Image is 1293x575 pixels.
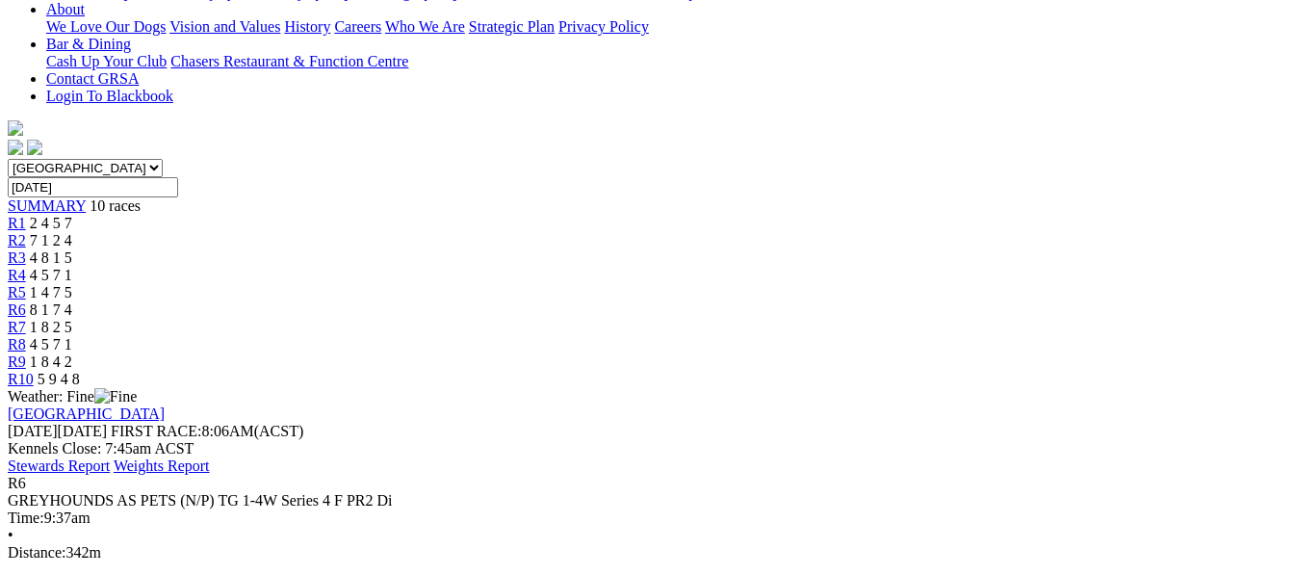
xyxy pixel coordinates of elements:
span: 5 9 4 8 [38,371,80,387]
span: 8 1 7 4 [30,301,72,318]
span: R6 [8,475,26,491]
a: Cash Up Your Club [46,53,167,69]
span: 1 8 2 5 [30,319,72,335]
span: 4 5 7 1 [30,336,72,353]
a: Login To Blackbook [46,88,173,104]
a: R7 [8,319,26,335]
img: Fine [94,388,137,405]
a: Who We Are [385,18,465,35]
span: 4 5 7 1 [30,267,72,283]
span: 10 races [90,197,141,214]
a: R6 [8,301,26,318]
a: R2 [8,232,26,248]
input: Select date [8,177,178,197]
a: R10 [8,371,34,387]
a: [GEOGRAPHIC_DATA] [8,405,165,422]
a: Weights Report [114,457,210,474]
span: 8:06AM(ACST) [111,423,303,439]
a: R8 [8,336,26,353]
div: Kennels Close: 7:45am ACST [8,440,1285,457]
a: Strategic Plan [469,18,555,35]
a: Chasers Restaurant & Function Centre [170,53,408,69]
span: 2 4 5 7 [30,215,72,231]
div: 9:37am [8,510,1285,527]
span: [DATE] [8,423,107,439]
span: Time: [8,510,44,526]
span: FIRST RACE: [111,423,201,439]
img: facebook.svg [8,140,23,155]
div: Bar & Dining [46,53,1285,70]
div: About [46,18,1285,36]
a: Stewards Report [8,457,110,474]
div: 342m [8,544,1285,562]
a: Privacy Policy [558,18,649,35]
a: Careers [334,18,381,35]
a: R1 [8,215,26,231]
span: 1 8 4 2 [30,353,72,370]
a: About [46,1,85,17]
span: Weather: Fine [8,388,137,405]
a: Bar & Dining [46,36,131,52]
div: GREYHOUNDS AS PETS (N/P) TG 1-4W Series 4 F PR2 Di [8,492,1285,510]
a: History [284,18,330,35]
a: SUMMARY [8,197,86,214]
a: R3 [8,249,26,266]
span: 1 4 7 5 [30,284,72,301]
span: 4 8 1 5 [30,249,72,266]
span: [DATE] [8,423,58,439]
a: We Love Our Dogs [46,18,166,35]
a: R5 [8,284,26,301]
a: Contact GRSA [46,70,139,87]
span: • [8,527,13,543]
a: R9 [8,353,26,370]
a: R4 [8,267,26,283]
span: 7 1 2 4 [30,232,72,248]
img: twitter.svg [27,140,42,155]
a: Vision and Values [169,18,280,35]
span: Distance: [8,544,65,561]
img: logo-grsa-white.png [8,120,23,136]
